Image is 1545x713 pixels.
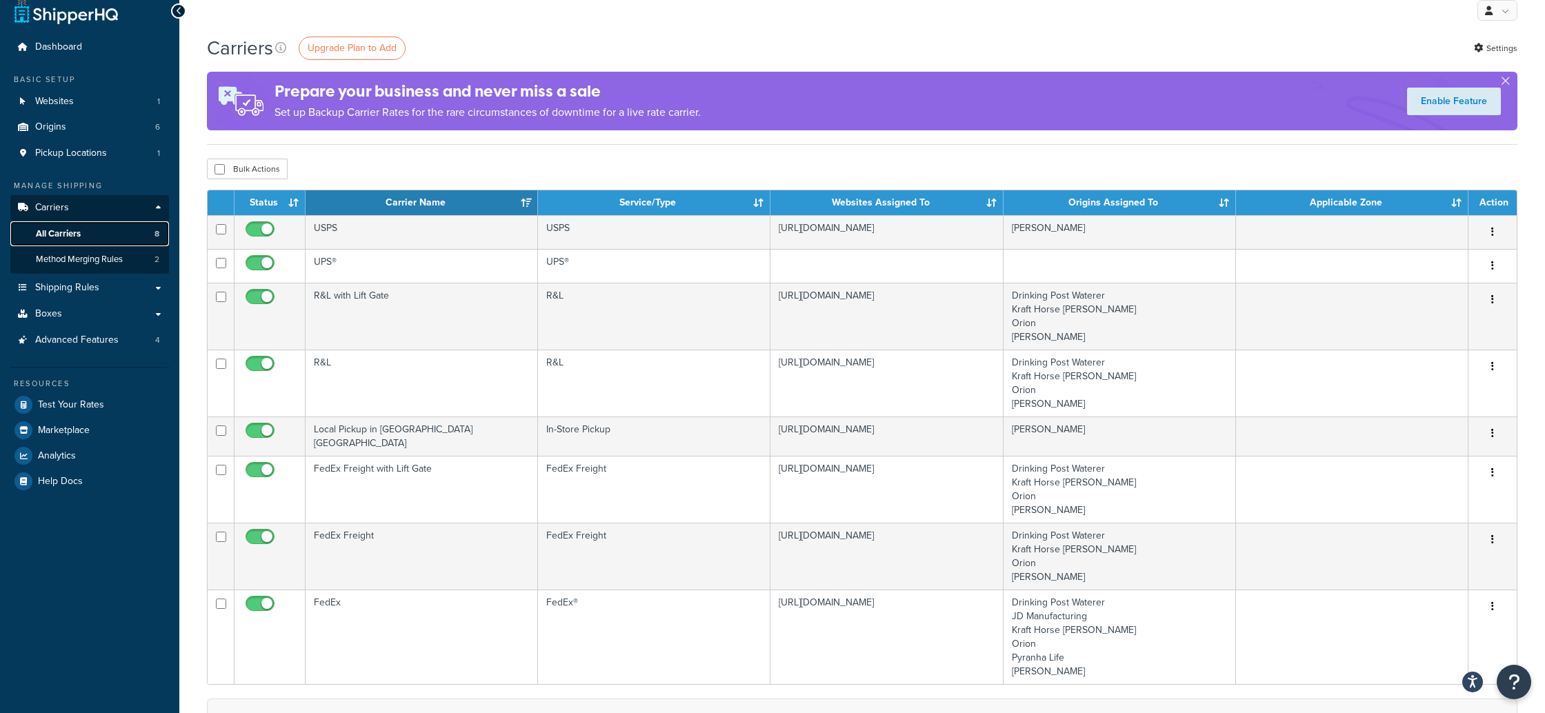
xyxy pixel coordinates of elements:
[306,456,538,523] td: FedEx Freight with Lift Gate
[10,392,169,417] a: Test Your Rates
[157,96,160,108] span: 1
[10,443,169,468] a: Analytics
[308,41,397,55] span: Upgrade Plan to Add
[35,41,82,53] span: Dashboard
[1236,190,1468,215] th: Applicable Zone: activate to sort column ascending
[1004,215,1236,249] td: [PERSON_NAME]
[1468,190,1517,215] th: Action
[306,523,538,590] td: FedEx Freight
[35,148,107,159] span: Pickup Locations
[10,469,169,494] a: Help Docs
[770,215,1004,249] td: [URL][DOMAIN_NAME]
[10,195,169,274] li: Carriers
[10,221,169,247] a: All Carriers 8
[10,221,169,247] li: All Carriers
[306,215,538,249] td: USPS
[538,523,770,590] td: FedEx Freight
[10,180,169,192] div: Manage Shipping
[306,416,538,456] td: Local Pickup in [GEOGRAPHIC_DATA] [GEOGRAPHIC_DATA]
[36,228,81,240] span: All Carriers
[10,328,169,353] li: Advanced Features
[1004,416,1236,456] td: [PERSON_NAME]
[207,72,275,130] img: ad-rules-rateshop-fe6ec290ccb7230408bd80ed9643f0289d75e0ffd9eb532fc0e269fcd187b520.png
[770,190,1004,215] th: Websites Assigned To: activate to sort column ascending
[1004,283,1236,350] td: Drinking Post Waterer Kraft Horse [PERSON_NAME] Orion [PERSON_NAME]
[1407,88,1501,115] a: Enable Feature
[35,202,69,214] span: Carriers
[538,456,770,523] td: FedEx Freight
[1497,665,1531,699] button: Open Resource Center
[770,590,1004,684] td: [URL][DOMAIN_NAME]
[35,308,62,320] span: Boxes
[275,103,701,122] p: Set up Backup Carrier Rates for the rare circumstances of downtime for a live rate carrier.
[207,159,288,179] button: Bulk Actions
[1004,456,1236,523] td: Drinking Post Waterer Kraft Horse [PERSON_NAME] Orion [PERSON_NAME]
[10,301,169,327] a: Boxes
[10,195,169,221] a: Carriers
[10,247,169,272] li: Method Merging Rules
[10,34,169,60] a: Dashboard
[157,148,160,159] span: 1
[275,80,701,103] h4: Prepare your business and never miss a sale
[538,283,770,350] td: R&L
[10,89,169,114] a: Websites 1
[10,418,169,443] a: Marketplace
[10,378,169,390] div: Resources
[1004,350,1236,416] td: Drinking Post Waterer Kraft Horse [PERSON_NAME] Orion [PERSON_NAME]
[38,399,104,411] span: Test Your Rates
[770,523,1004,590] td: [URL][DOMAIN_NAME]
[10,141,169,166] a: Pickup Locations 1
[10,74,169,86] div: Basic Setup
[770,456,1004,523] td: [URL][DOMAIN_NAME]
[538,249,770,283] td: UPS®
[538,215,770,249] td: USPS
[1004,190,1236,215] th: Origins Assigned To: activate to sort column ascending
[306,283,538,350] td: R&L with Lift Gate
[38,476,83,488] span: Help Docs
[299,37,406,60] a: Upgrade Plan to Add
[538,190,770,215] th: Service/Type: activate to sort column ascending
[538,416,770,456] td: In-Store Pickup
[770,416,1004,456] td: [URL][DOMAIN_NAME]
[1004,590,1236,684] td: Drinking Post Waterer JD Manufacturing Kraft Horse [PERSON_NAME] Orion Pyranha Life [PERSON_NAME]
[1474,39,1517,58] a: Settings
[38,450,76,462] span: Analytics
[10,114,169,140] a: Origins 6
[770,350,1004,416] td: [URL][DOMAIN_NAME]
[10,328,169,353] a: Advanced Features 4
[207,34,273,61] h1: Carriers
[155,121,160,133] span: 6
[770,283,1004,350] td: [URL][DOMAIN_NAME]
[10,275,169,301] a: Shipping Rules
[35,334,119,346] span: Advanced Features
[1004,523,1236,590] td: Drinking Post Waterer Kraft Horse [PERSON_NAME] Orion [PERSON_NAME]
[10,114,169,140] li: Origins
[235,190,306,215] th: Status: activate to sort column ascending
[154,228,159,240] span: 8
[306,249,538,283] td: UPS®
[10,89,169,114] li: Websites
[154,254,159,265] span: 2
[38,425,90,436] span: Marketplace
[35,282,99,294] span: Shipping Rules
[306,190,538,215] th: Carrier Name: activate to sort column ascending
[35,96,74,108] span: Websites
[35,121,66,133] span: Origins
[10,247,169,272] a: Method Merging Rules 2
[306,590,538,684] td: FedEx
[36,254,123,265] span: Method Merging Rules
[538,590,770,684] td: FedEx®
[10,141,169,166] li: Pickup Locations
[155,334,160,346] span: 4
[538,350,770,416] td: R&L
[306,350,538,416] td: R&L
